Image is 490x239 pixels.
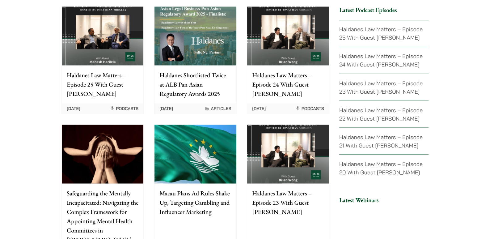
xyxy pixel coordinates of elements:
[159,70,231,98] p: Haldanes Shortlisted Twice at ALB Pan Asian Regulatory Awards 2025
[295,105,324,111] span: Podcasts
[205,105,231,111] span: Articles
[339,53,423,68] a: Haldanes Law Matters – Episode 24 With Guest [PERSON_NAME]
[252,105,266,111] time: [DATE]
[159,105,173,111] time: [DATE]
[339,196,429,203] h3: Latest Webinars
[159,188,231,216] p: Macau Plans Ad Rules Shake Up, Targeting Gambling and Influencer Marketing
[252,188,324,216] p: Haldanes Law Matters – Episode 23 With Guest [PERSON_NAME]
[67,105,80,111] time: [DATE]
[247,6,329,114] a: Haldanes Law Matters – Episode 24 With Guest [PERSON_NAME] [DATE] Podcasts
[339,26,423,41] a: Haldanes Law Matters – Episode 25 With Guest [PERSON_NAME]
[339,79,423,95] a: Haldanes Law Matters – Episode 23 With Guest [PERSON_NAME]
[339,106,423,122] a: Haldanes Law Matters – Episode 22 With Guest [PERSON_NAME]
[252,70,324,98] p: Haldanes Law Matters – Episode 24 With Guest [PERSON_NAME]
[339,6,429,14] h3: Latest Podcast Episodes
[110,105,138,111] span: Podcasts
[61,6,144,114] a: Haldanes Law Matters – Episode 25 With Guest [PERSON_NAME] [DATE] Podcasts
[339,160,423,176] a: Haldanes Law Matters – Episode 20 With Guest [PERSON_NAME]
[154,6,236,114] a: Haldanes Shortlisted Twice at ALB Pan Asian Regulatory Awards 2025 [DATE] Articles
[67,70,138,98] p: Haldanes Law Matters – Episode 25 With Guest [PERSON_NAME]
[339,133,423,149] a: Haldanes Law Matters – Episode 21 With Guest [PERSON_NAME]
